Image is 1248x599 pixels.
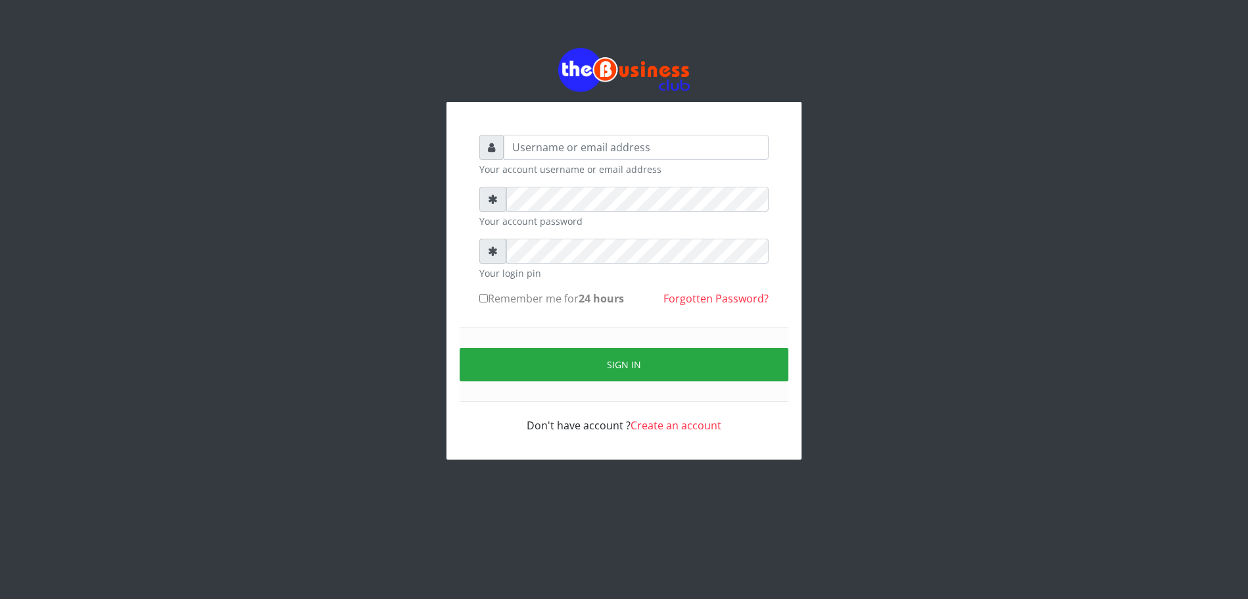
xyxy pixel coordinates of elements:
[579,291,624,306] b: 24 hours
[460,348,788,381] button: Sign in
[631,418,721,433] a: Create an account
[663,291,769,306] a: Forgotten Password?
[479,291,624,306] label: Remember me for
[479,162,769,176] small: Your account username or email address
[479,294,488,302] input: Remember me for24 hours
[479,266,769,280] small: Your login pin
[479,214,769,228] small: Your account password
[504,135,769,160] input: Username or email address
[479,402,769,433] div: Don't have account ?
